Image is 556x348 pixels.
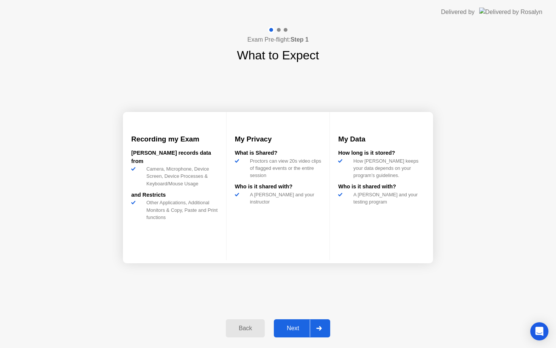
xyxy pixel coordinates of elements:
div: Who is it shared with? [338,183,425,191]
div: and Restricts [131,191,218,199]
h3: My Privacy [235,134,321,144]
div: Other Applications, Additional Monitors & Copy, Paste and Print functions [143,199,218,221]
div: What is Shared? [235,149,321,157]
div: Delivered by [441,8,475,17]
div: Proctors can view 20s video clips of flagged events or the entire session [247,157,321,179]
div: Next [276,325,310,332]
div: Camera, Microphone, Device Screen, Device Processes & Keyboard/Mouse Usage [143,165,218,187]
div: [PERSON_NAME] records data from [131,149,218,165]
button: Back [226,319,265,337]
h4: Exam Pre-flight: [247,35,309,44]
div: A [PERSON_NAME] and your instructor [247,191,321,205]
div: A [PERSON_NAME] and your testing program [350,191,425,205]
b: Step 1 [290,36,309,43]
h1: What to Expect [237,46,319,64]
div: How [PERSON_NAME] keeps your data depends on your program’s guidelines. [350,157,425,179]
img: Delivered by Rosalyn [479,8,542,16]
div: Open Intercom Messenger [530,322,548,340]
div: How long is it stored? [338,149,425,157]
div: Back [228,325,262,332]
h3: Recording my Exam [131,134,218,144]
h3: My Data [338,134,425,144]
div: Who is it shared with? [235,183,321,191]
button: Next [274,319,330,337]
